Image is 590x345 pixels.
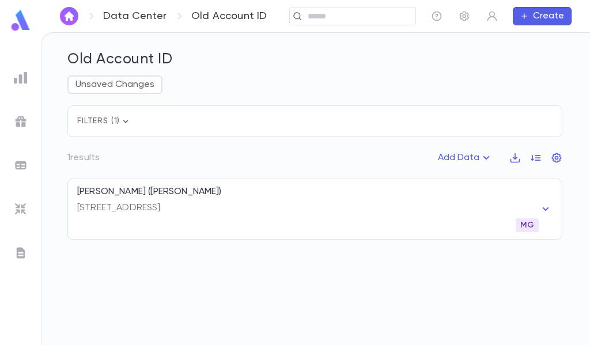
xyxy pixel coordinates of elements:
img: campaigns_grey.99e729a5f7ee94e3726e6486bddda8f1.svg [14,115,28,128]
button: Unsaved Changes [67,75,162,94]
a: Data Center [103,10,167,22]
span: Filters ( 1 ) [77,117,131,125]
p: 1 results [67,152,100,164]
img: imports_grey.530a8a0e642e233f2baf0ef88e8c9fcb.svg [14,202,28,216]
p: [PERSON_NAME] ([PERSON_NAME]) [77,186,222,198]
img: home_white.a664292cf8c1dea59945f0da9f25487c.svg [62,12,76,21]
button: Create [513,7,572,25]
button: Add Data [431,149,500,167]
span: MG [516,221,539,230]
h5: Old Account ID [67,51,172,69]
img: logo [9,9,32,32]
img: batches_grey.339ca447c9d9533ef1741baa751efc33.svg [14,158,28,172]
p: Old Account ID [191,10,267,22]
img: letters_grey.7941b92b52307dd3b8a917253454ce1c.svg [14,246,28,260]
img: reports_grey.c525e4749d1bce6a11f5fe2a8de1b229.svg [14,71,28,85]
p: [STREET_ADDRESS] [77,202,539,214]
